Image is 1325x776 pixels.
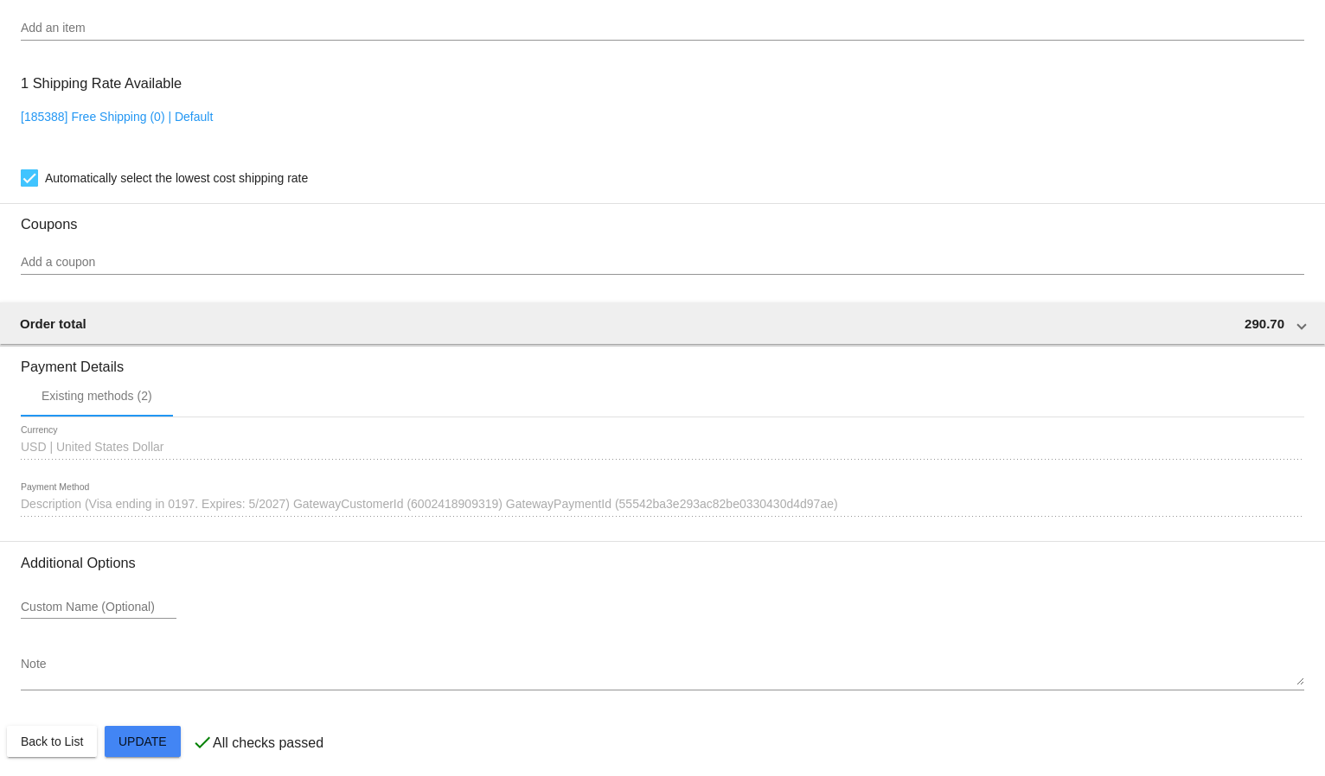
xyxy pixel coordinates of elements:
input: Add a coupon [21,256,1304,270]
span: USD | United States Dollar [21,440,163,454]
span: Description (Visa ending in 0197. Expires: 5/2027) GatewayCustomerId (6002418909319) GatewayPayme... [21,497,838,511]
button: Update [105,726,181,757]
span: Automatically select the lowest cost shipping rate [45,168,308,188]
span: Back to List [21,735,83,748]
mat-icon: check [192,732,213,753]
div: Existing methods (2) [42,389,152,403]
h3: Additional Options [21,555,1304,571]
input: Add an item [21,22,1304,35]
h3: 1 Shipping Rate Available [21,65,182,102]
span: Order total [20,316,86,331]
a: [185388] Free Shipping (0) | Default [21,110,213,124]
span: Update [118,735,167,748]
input: Custom Name (Optional) [21,601,176,614]
h3: Coupons [21,203,1304,232]
h3: Payment Details [21,346,1304,375]
span: 290.70 [1245,316,1284,331]
p: All checks passed [213,735,323,751]
button: Back to List [7,726,97,757]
